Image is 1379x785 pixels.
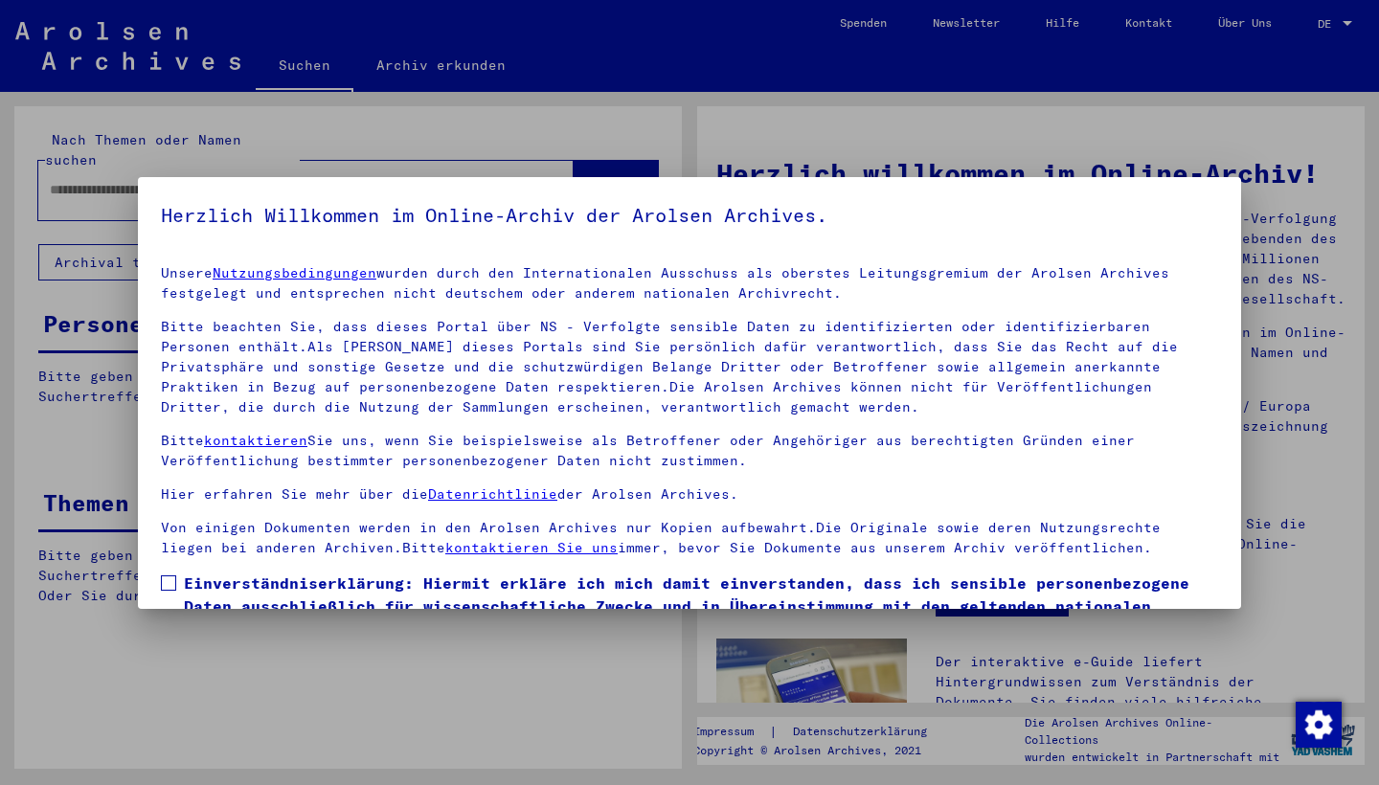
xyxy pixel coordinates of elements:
[161,431,1218,471] p: Bitte Sie uns, wenn Sie beispielsweise als Betroffener oder Angehöriger aus berechtigten Gründen ...
[184,572,1218,663] span: Einverständniserklärung: Hiermit erkläre ich mich damit einverstanden, dass ich sensible personen...
[161,317,1218,417] p: Bitte beachten Sie, dass dieses Portal über NS - Verfolgte sensible Daten zu identifizierten oder...
[1296,702,1342,748] img: Zustimmung ändern
[445,539,618,556] a: kontaktieren Sie uns
[161,484,1218,505] p: Hier erfahren Sie mehr über die der Arolsen Archives.
[161,263,1218,303] p: Unsere wurden durch den Internationalen Ausschuss als oberstes Leitungsgremium der Arolsen Archiv...
[161,518,1218,558] p: Von einigen Dokumenten werden in den Arolsen Archives nur Kopien aufbewahrt.Die Originale sowie d...
[213,264,376,281] a: Nutzungsbedingungen
[161,200,1218,231] h5: Herzlich Willkommen im Online-Archiv der Arolsen Archives.
[204,432,307,449] a: kontaktieren
[428,485,557,503] a: Datenrichtlinie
